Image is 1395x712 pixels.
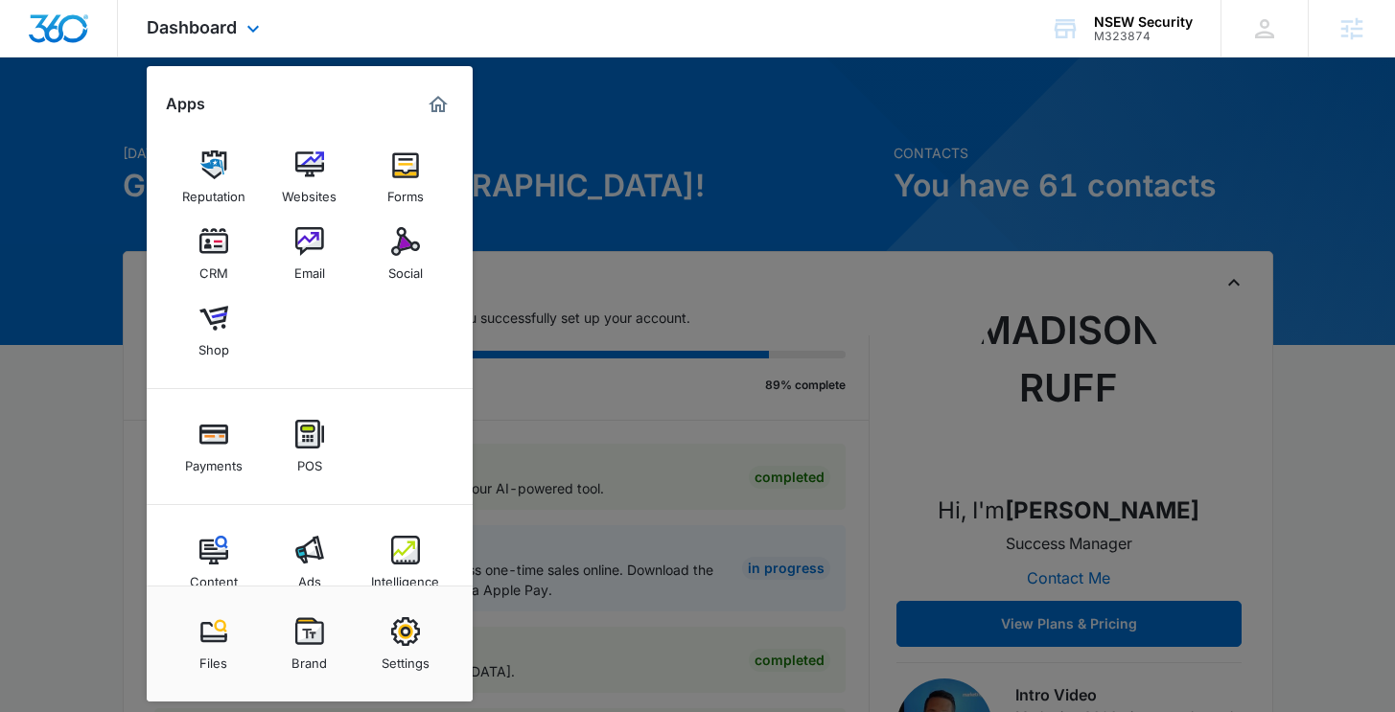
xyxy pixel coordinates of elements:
div: Domain: [DOMAIN_NAME] [50,50,211,65]
img: tab_domain_overview_orange.svg [52,111,67,126]
a: Forms [369,141,442,214]
a: Settings [369,608,442,680]
div: Reputation [182,179,245,204]
a: Marketing 360® Dashboard [423,89,453,120]
div: Keywords by Traffic [212,113,323,126]
div: v 4.0.25 [54,31,94,46]
div: account name [1094,14,1193,30]
a: Reputation [177,141,250,214]
div: account id [1094,30,1193,43]
a: Content [177,526,250,599]
a: Brand [273,608,346,680]
div: POS [297,448,322,473]
a: Files [177,608,250,680]
a: Intelligence [369,526,442,599]
a: Websites [273,141,346,214]
div: Payments [185,448,243,473]
div: Intelligence [371,564,439,589]
div: Social [388,256,423,281]
a: Payments [177,410,250,483]
img: tab_keywords_by_traffic_grey.svg [191,111,206,126]
div: Email [294,256,325,281]
h2: Apps [166,95,205,113]
a: Social [369,218,442,290]
div: Shop [198,333,229,357]
a: Ads [273,526,346,599]
a: Email [273,218,346,290]
a: Shop [177,294,250,367]
div: Domain Overview [73,113,172,126]
div: Files [199,646,227,671]
div: Websites [282,179,337,204]
a: CRM [177,218,250,290]
span: Dashboard [147,17,237,37]
div: CRM [199,256,228,281]
div: Brand [291,646,327,671]
a: POS [273,410,346,483]
img: website_grey.svg [31,50,46,65]
div: Settings [382,646,430,671]
img: logo_orange.svg [31,31,46,46]
div: Ads [298,564,321,589]
div: Content [190,564,238,589]
div: Forms [387,179,424,204]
